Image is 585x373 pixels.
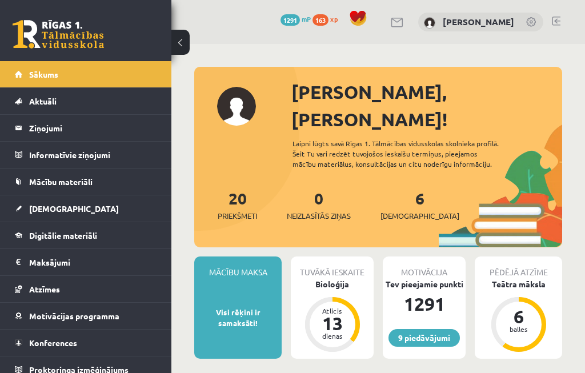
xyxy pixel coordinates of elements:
a: 1291 mP [281,14,311,23]
a: Rīgas 1. Tālmācības vidusskola [13,20,104,49]
span: Mācību materiāli [29,177,93,187]
span: [DEMOGRAPHIC_DATA] [29,203,119,214]
p: Visi rēķini ir samaksāti! [200,307,276,329]
div: Motivācija [383,256,466,278]
a: 0Neizlasītās ziņas [287,188,351,222]
span: 163 [312,14,328,26]
span: mP [302,14,311,23]
div: Pēdējā atzīme [475,256,562,278]
a: Teātra māksla 6 balles [475,278,562,354]
a: Mācību materiāli [15,169,157,195]
div: 1291 [383,290,466,318]
a: Bioloģija Atlicis 13 dienas [291,278,374,354]
div: dienas [315,332,350,339]
div: Atlicis [315,307,350,314]
a: Aktuāli [15,88,157,114]
img: Izabella Bebre [424,17,435,29]
a: Informatīvie ziņojumi [15,142,157,168]
a: Motivācijas programma [15,303,157,329]
a: [DEMOGRAPHIC_DATA] [15,195,157,222]
legend: Maksājumi [29,249,157,275]
a: Maksājumi [15,249,157,275]
span: xp [330,14,338,23]
a: 6[DEMOGRAPHIC_DATA] [380,188,459,222]
div: Tev pieejamie punkti [383,278,466,290]
div: Teātra māksla [475,278,562,290]
div: Bioloģija [291,278,374,290]
legend: Informatīvie ziņojumi [29,142,157,168]
span: Priekšmeti [218,210,257,222]
span: 1291 [281,14,300,26]
span: Konferences [29,338,77,348]
a: Sākums [15,61,157,87]
div: Tuvākā ieskaite [291,256,374,278]
span: [DEMOGRAPHIC_DATA] [380,210,459,222]
a: [PERSON_NAME] [443,16,514,27]
a: 20Priekšmeti [218,188,257,222]
legend: Ziņojumi [29,115,157,141]
a: Digitālie materiāli [15,222,157,248]
div: 13 [315,314,350,332]
a: Atzīmes [15,276,157,302]
div: Mācību maksa [194,256,282,278]
a: Ziņojumi [15,115,157,141]
span: Atzīmes [29,284,60,294]
div: Laipni lūgts savā Rīgas 1. Tālmācības vidusskolas skolnieka profilā. Šeit Tu vari redzēt tuvojošo... [292,138,513,169]
span: Sākums [29,69,58,79]
span: Motivācijas programma [29,311,119,321]
span: Aktuāli [29,96,57,106]
a: 163 xp [312,14,343,23]
div: [PERSON_NAME], [PERSON_NAME]! [291,78,562,133]
span: Digitālie materiāli [29,230,97,240]
a: 9 piedāvājumi [388,329,460,347]
a: Konferences [15,330,157,356]
div: balles [502,326,536,332]
span: Neizlasītās ziņas [287,210,351,222]
div: 6 [502,307,536,326]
